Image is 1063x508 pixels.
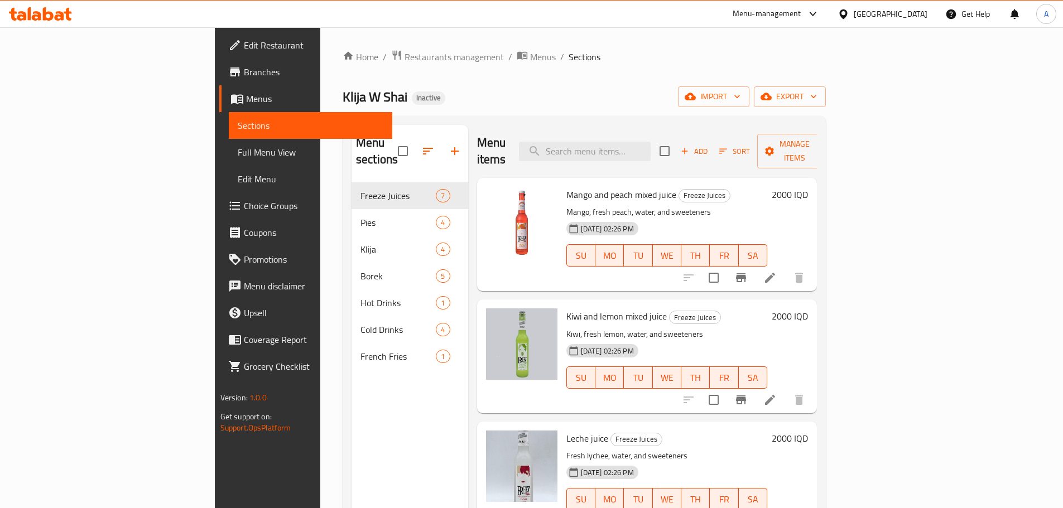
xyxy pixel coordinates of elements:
span: Select to update [702,266,725,289]
span: Cold Drinks [360,323,436,336]
span: Leche juice [566,430,608,447]
a: Edit Restaurant [219,32,392,59]
span: Sections [238,119,383,132]
span: SU [571,491,591,507]
span: 7 [436,191,449,201]
span: Version: [220,390,248,405]
a: Grocery Checklist [219,353,392,380]
span: Hot Drinks [360,296,436,309]
a: Edit menu item [763,393,777,407]
div: Freeze Juices [679,189,730,202]
button: TU [624,366,652,389]
div: Menu-management [733,7,801,21]
span: Promotions [244,253,383,266]
span: Branches [244,65,383,79]
a: Full Menu View [229,139,392,166]
span: Sort items [712,143,757,160]
span: SU [571,370,591,386]
span: [DATE] 02:26 PM [576,467,638,478]
button: MO [595,366,624,389]
span: 4 [436,244,449,255]
span: Freeze Juices [670,311,720,324]
a: Support.OpsPlatform [220,420,291,435]
span: MO [600,248,619,264]
span: Sort [719,145,750,158]
button: delete [786,264,812,291]
img: Kiwi and lemon mixed juice [486,308,557,380]
span: TH [686,491,705,507]
div: Hot Drinks1 [352,289,468,316]
span: Mango and peach mixed juice [566,186,676,203]
div: Freeze Juices [669,311,721,324]
span: Menu disclaimer [244,279,383,293]
button: TH [681,366,710,389]
div: items [436,296,450,309]
button: delete [786,386,812,413]
span: MO [600,491,619,507]
button: WE [653,244,681,267]
span: Upsell [244,306,383,320]
p: Mango, fresh peach, water, and sweeteners [566,205,768,219]
button: FR [710,366,738,389]
a: Coverage Report [219,326,392,353]
nav: Menu sections [352,178,468,374]
button: Add section [441,138,468,165]
span: Add item [676,143,712,160]
h2: Menu items [477,134,506,168]
span: 5 [436,271,449,282]
span: Select all sections [391,139,415,163]
button: TH [681,244,710,267]
h6: 2000 IQD [772,187,808,202]
span: Menus [246,92,383,105]
div: [GEOGRAPHIC_DATA] [854,8,927,20]
button: export [754,86,826,107]
a: Menus [219,85,392,112]
span: WE [657,491,677,507]
div: Borek5 [352,263,468,289]
span: SA [743,248,763,264]
span: Coverage Report [244,333,383,346]
span: French Fries [360,350,436,363]
div: Freeze Juices [610,433,662,446]
span: TU [628,370,648,386]
span: WE [657,370,677,386]
button: Branch-specific-item [728,386,754,413]
li: / [560,50,564,64]
span: SA [743,370,763,386]
a: Choice Groups [219,192,392,219]
span: Get support on: [220,409,272,424]
button: Sort [716,143,753,160]
span: 1 [436,351,449,362]
span: Kiwi and lemon mixed juice [566,308,667,325]
span: MO [600,370,619,386]
li: / [508,50,512,64]
span: TH [686,248,705,264]
a: Menus [517,50,556,64]
span: Freeze Juices [360,189,436,202]
h6: 2000 IQD [772,308,808,324]
button: import [678,86,749,107]
span: FR [714,248,734,264]
span: Klija W Shai [343,84,407,109]
span: Manage items [766,137,823,165]
button: MO [595,244,624,267]
button: WE [653,366,681,389]
span: TU [628,248,648,264]
span: TU [628,491,648,507]
button: FR [710,244,738,267]
a: Promotions [219,246,392,273]
p: Fresh lychee, water, and sweeteners [566,449,768,463]
nav: breadcrumb [343,50,826,64]
span: WE [657,248,677,264]
div: Klija4 [352,236,468,263]
button: Manage items [757,134,832,168]
span: 1 [436,298,449,308]
div: items [436,243,450,256]
div: items [436,216,450,229]
span: TH [686,370,705,386]
button: SA [739,244,767,267]
span: Restaurants management [405,50,504,64]
span: Coupons [244,226,383,239]
span: Sections [569,50,600,64]
span: [DATE] 02:26 PM [576,224,638,234]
